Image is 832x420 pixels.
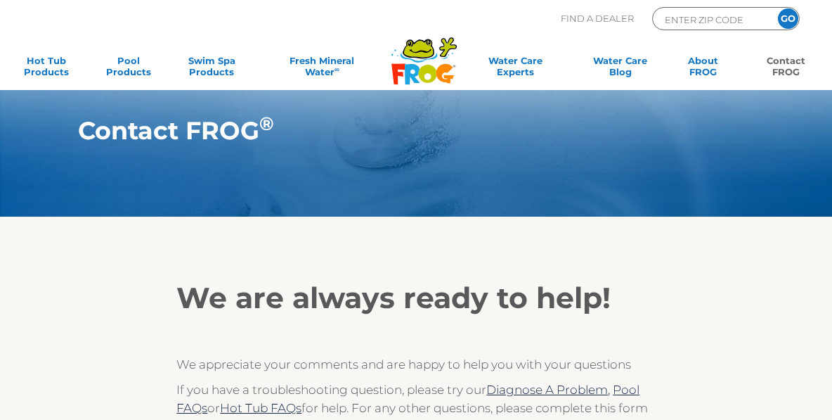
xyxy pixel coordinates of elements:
[78,117,703,145] h1: Contact FROG
[14,55,79,83] a: Hot TubProducts
[262,55,382,83] a: Fresh MineralWater∞
[561,7,634,30] p: Find A Dealer
[220,401,301,415] a: Hot Tub FAQs
[778,8,798,29] input: GO
[460,55,570,83] a: Water CareExperts
[663,11,758,27] input: Zip Code Form
[486,383,610,397] a: Diagnose A Problem,
[588,55,653,83] a: Water CareBlog
[671,55,736,83] a: AboutFROG
[334,65,339,73] sup: ∞
[753,55,818,83] a: ContactFROG
[176,355,655,374] p: We appreciate your comments and are happy to help you with your questions
[179,55,244,83] a: Swim SpaProducts
[259,113,274,135] sup: ®
[176,280,655,315] h2: We are always ready to help!
[97,55,162,83] a: PoolProducts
